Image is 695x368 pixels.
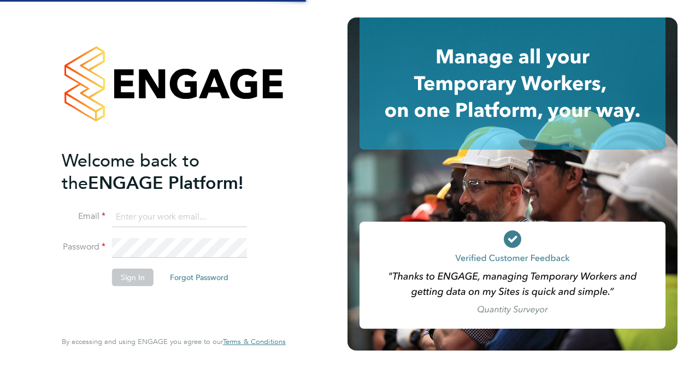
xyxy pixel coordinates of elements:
label: Password [62,241,105,253]
h2: ENGAGE Platform! [62,150,275,194]
span: Terms & Conditions [223,337,286,346]
button: Sign In [112,269,154,286]
button: Forgot Password [161,269,237,286]
label: Email [62,211,105,222]
span: Welcome back to the [62,150,199,194]
a: Terms & Conditions [223,337,286,346]
span: By accessing and using ENGAGE you agree to our [62,337,286,346]
input: Enter your work email... [112,207,247,227]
